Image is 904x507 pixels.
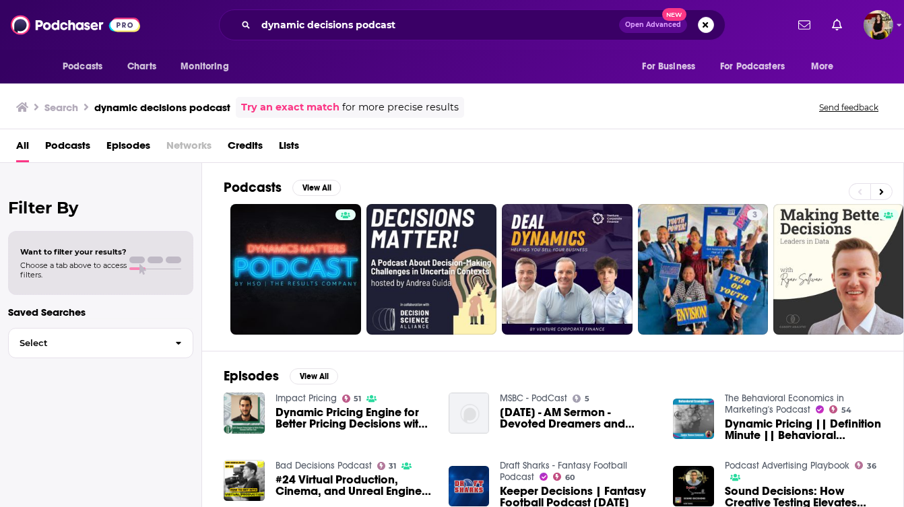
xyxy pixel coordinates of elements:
h2: Podcasts [224,179,282,196]
a: Show notifications dropdown [827,13,847,36]
span: Charts [127,57,156,76]
img: June 12, 2011 - AM Sermon - Devoted Dreamers and Divine Decisions - (Dynamic Church Series) [449,393,490,434]
span: Select [9,339,164,347]
button: View All [290,368,338,384]
a: 3 [638,204,769,335]
span: For Podcasters [720,57,785,76]
span: for more precise results [342,100,459,115]
a: Dynamic Pricing || Definition Minute || Behavioral Economics in Marketing Podcast [725,418,882,441]
h3: dynamic decisions podcast [94,101,230,114]
button: open menu [53,54,120,79]
a: 60 [553,473,575,481]
a: Podcast Advertising Playbook [725,460,849,471]
a: Draft Sharks - Fantasy Football Podcast [500,460,627,483]
button: open menu [802,54,851,79]
div: Search podcasts, credits, & more... [219,9,725,40]
span: 3 [752,209,757,222]
img: Dynamic Pricing Engine for Better Pricing Decisions with Burc Tanir [224,393,265,434]
span: For Business [642,57,695,76]
a: The Behavioral Economics in Marketing's Podcast [725,393,844,415]
img: #24 Virtual Production, Cinema, and Unreal Engine with Jim Geduldick | Bad Decisions Podcast [224,460,265,501]
span: More [811,57,834,76]
button: Select [8,328,193,358]
button: open menu [171,54,246,79]
h3: Search [44,101,78,114]
a: 36 [855,461,876,469]
img: Dynamic Pricing || Definition Minute || Behavioral Economics in Marketing Podcast [673,399,714,440]
a: Bad Decisions Podcast [276,460,372,471]
a: Show notifications dropdown [793,13,816,36]
a: MSBC - PodCast [500,393,567,404]
span: 51 [354,396,361,402]
a: Impact Pricing [276,393,337,404]
button: open menu [711,54,804,79]
span: 31 [389,463,396,469]
p: Saved Searches [8,306,193,318]
h2: Filter By [8,198,193,217]
span: 36 [867,463,876,469]
a: Lists [279,135,299,162]
span: [DATE] - AM Sermon - Devoted Dreamers and Divine Decisions - (Dynamic [DEMOGRAPHIC_DATA] Series) [500,407,657,430]
a: All [16,135,29,162]
a: 51 [342,395,362,403]
span: Choose a tab above to access filters. [20,261,127,279]
a: 3 [747,209,763,220]
a: 54 [829,405,851,413]
span: New [662,8,686,21]
a: PodcastsView All [224,179,341,196]
a: #24 Virtual Production, Cinema, and Unreal Engine with Jim Geduldick | Bad Decisions Podcast [276,474,432,497]
span: 5 [585,396,589,402]
img: Sound Decisions: How Creative Testing Elevates Podcast Advertising [673,466,714,507]
a: Dynamic Pricing Engine for Better Pricing Decisions with Burc Tanir [276,407,432,430]
span: Podcasts [63,57,102,76]
span: Logged in as cassey [864,10,893,40]
button: Open AdvancedNew [619,17,687,33]
a: EpisodesView All [224,368,338,384]
a: Episodes [106,135,150,162]
a: Try an exact match [241,100,340,115]
span: Monitoring [181,57,228,76]
h2: Episodes [224,368,279,384]
button: Show profile menu [864,10,893,40]
button: Send feedback [815,102,882,113]
span: Want to filter your results? [20,247,127,257]
img: User Profile [864,10,893,40]
img: Podchaser - Follow, Share and Rate Podcasts [11,12,140,38]
a: 5 [573,395,589,403]
a: Credits [228,135,263,162]
button: open menu [633,54,712,79]
span: 54 [841,407,851,413]
a: June 12, 2011 - AM Sermon - Devoted Dreamers and Divine Decisions - (Dynamic Church Series) [500,407,657,430]
a: Podcasts [45,135,90,162]
a: Charts [119,54,164,79]
img: Keeper Decisions | Fantasy Football Podcast 6-27-25 [449,466,490,507]
span: #24 Virtual Production, Cinema, and Unreal Engine with [PERSON_NAME] | Bad Decisions Podcast [276,474,432,497]
span: Networks [166,135,212,162]
span: 60 [565,475,575,481]
a: 31 [377,462,397,470]
input: Search podcasts, credits, & more... [256,14,619,36]
span: Open Advanced [625,22,681,28]
button: View All [292,180,341,196]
